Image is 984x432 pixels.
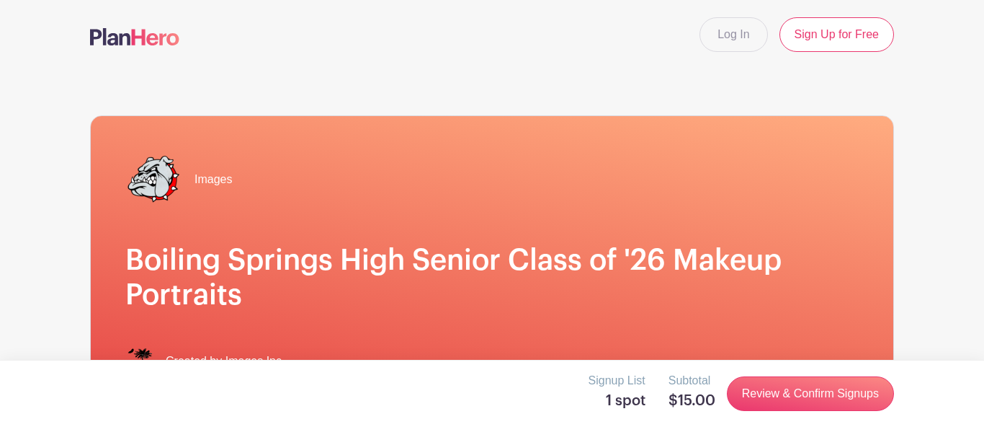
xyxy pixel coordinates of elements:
[125,151,183,208] img: bshs%20transp..png
[699,17,767,52] a: Log In
[166,353,282,370] span: Created by Images Inc
[727,376,894,411] a: Review & Confirm Signups
[668,392,715,410] h5: $15.00
[589,392,645,410] h5: 1 spot
[90,28,179,45] img: logo-507f7623f17ff9eddc593b1ce0a138ce2505c220e1c5a4e2b4648c50719b7d32.svg
[589,372,645,389] p: Signup List
[779,17,894,52] a: Sign Up for Free
[125,243,859,312] h1: Boiling Springs High Senior Class of '26 Makeup Portraits
[668,372,715,389] p: Subtotal
[125,347,154,376] img: IMAGES%20logo%20transparenT%20PNG%20s.png
[194,171,232,188] span: Images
